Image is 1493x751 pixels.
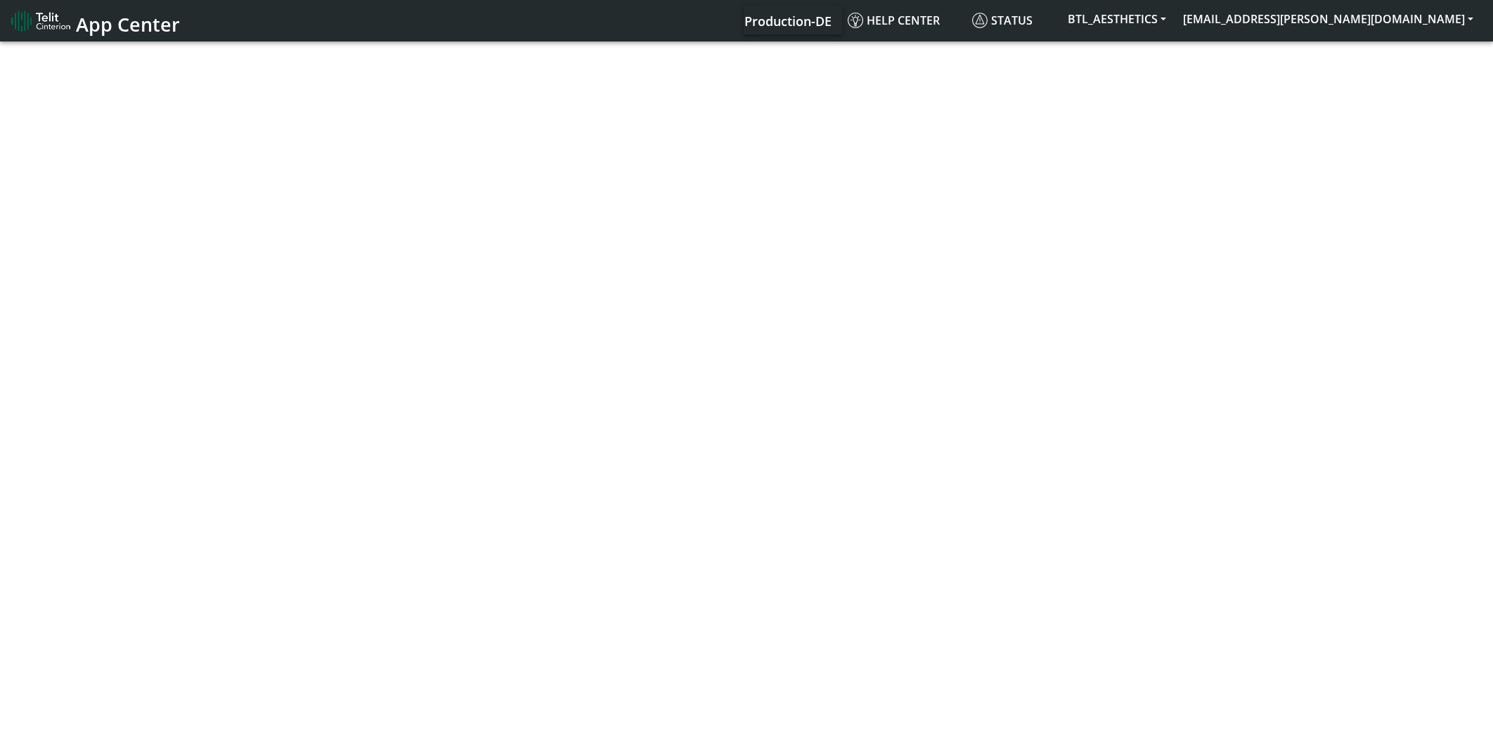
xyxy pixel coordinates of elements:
[11,6,178,36] a: App Center
[76,11,180,37] span: App Center
[972,13,1033,28] span: Status
[972,13,988,28] img: status.svg
[848,13,863,28] img: knowledge.svg
[842,6,967,34] a: Help center
[11,10,70,32] img: logo-telit-cinterion-gw-new.png
[744,13,832,30] span: Production-DE
[1059,6,1175,32] button: BTL_AESTHETICS
[848,13,940,28] span: Help center
[744,6,831,34] a: Your current platform instance
[967,6,1059,34] a: Status
[1175,6,1482,32] button: [EMAIL_ADDRESS][PERSON_NAME][DOMAIN_NAME]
